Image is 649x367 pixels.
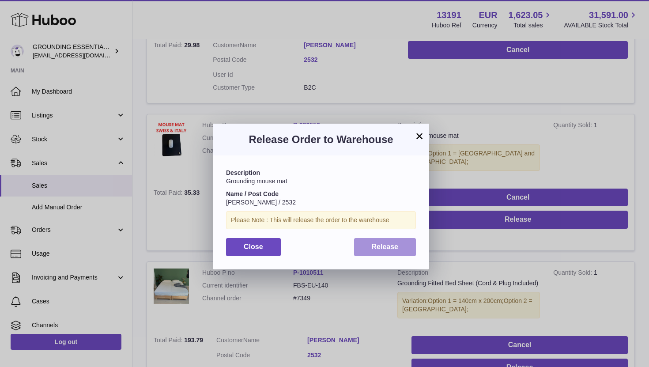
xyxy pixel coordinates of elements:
button: × [414,131,425,141]
span: [PERSON_NAME] / 2532 [226,199,296,206]
div: Please Note : This will release the order to the warehouse [226,211,416,229]
strong: Description [226,169,260,176]
span: Grounding mouse mat [226,178,287,185]
strong: Name / Post Code [226,190,279,197]
span: Close [244,243,263,250]
span: Release [372,243,399,250]
button: Close [226,238,281,256]
button: Release [354,238,416,256]
h3: Release Order to Warehouse [226,132,416,147]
